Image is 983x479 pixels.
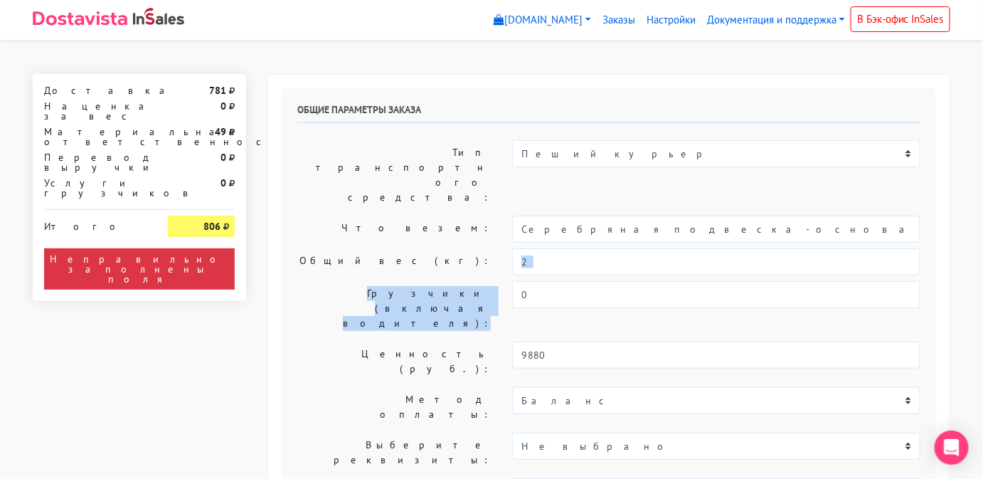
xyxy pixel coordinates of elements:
[701,6,851,34] a: Документация и поддержка
[44,248,235,290] div: Неправильно заполнены поля
[33,152,157,172] div: Перевод выручки
[597,6,641,34] a: Заказы
[209,84,226,97] strong: 781
[220,151,226,164] strong: 0
[287,248,501,275] label: Общий вес (кг):
[215,125,226,138] strong: 49
[488,6,597,34] a: [DOMAIN_NAME]
[287,342,501,381] label: Ценность (руб.):
[220,100,226,112] strong: 0
[133,8,184,25] img: InSales
[33,178,157,198] div: Услуги грузчиков
[935,431,969,465] div: Open Intercom Messenger
[203,220,220,233] strong: 806
[33,127,157,147] div: Материальная ответственность
[287,140,501,210] label: Тип транспортного средства:
[44,216,147,231] div: Итого
[287,387,501,427] label: Метод оплаты:
[297,104,920,123] h6: Общие параметры заказа
[33,101,157,121] div: Наценка за вес
[287,281,501,336] label: Грузчики (включая водителя):
[641,6,701,34] a: Настройки
[220,177,226,189] strong: 0
[287,216,501,243] label: Что везем:
[287,433,501,473] label: Выберите реквизиты:
[33,11,127,26] img: Dostavista - срочная курьерская служба доставки
[33,85,157,95] div: Доставка
[851,6,950,32] a: В Бэк-офис InSales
